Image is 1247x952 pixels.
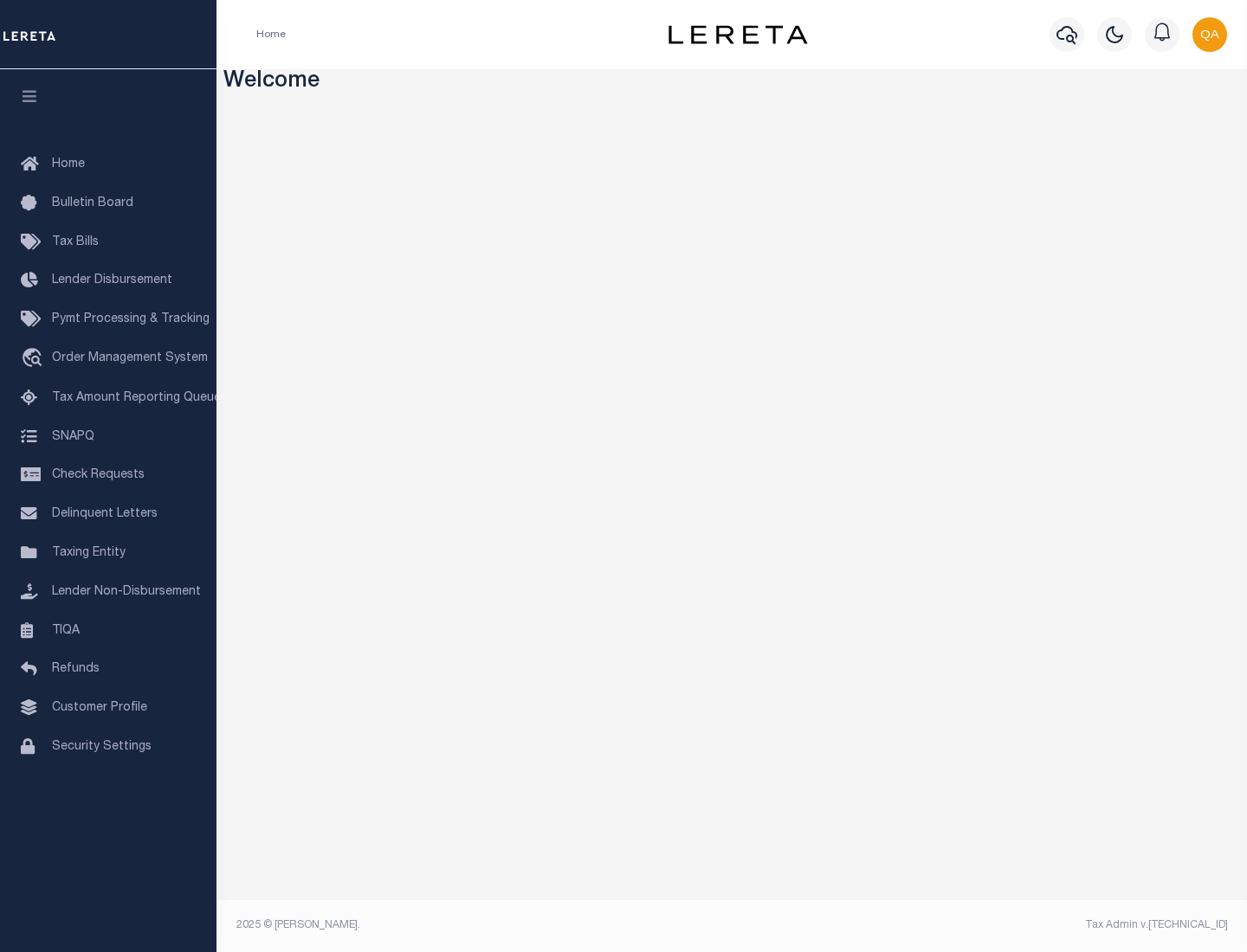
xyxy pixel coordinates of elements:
h3: Welcome [223,69,1241,96]
span: Delinquent Letters [52,508,158,520]
span: Check Requests [52,469,145,481]
span: Taxing Entity [52,547,126,559]
span: Lender Non-Disbursement [52,586,201,598]
span: SNAPQ [52,430,94,442]
span: Tax Amount Reporting Queue [52,392,221,404]
img: logo-dark.svg [669,25,807,44]
span: Pymt Processing & Tracking [52,313,210,325]
li: Home [256,27,286,42]
div: 2025 © [PERSON_NAME]. [223,917,733,933]
span: Tax Bills [52,236,99,248]
span: Bulletin Board [52,197,133,209]
span: Refunds [52,663,100,675]
span: Lender Disbursement [52,274,172,286]
img: svg+xml;base64,PHN2ZyB4bWxucz0iaHR0cDovL3d3dy53My5vcmcvMjAwMC9zdmciIHBvaW50ZXItZXZlbnRzPSJub25lIi... [1192,17,1227,52]
span: Home [52,158,85,170]
span: TIQA [52,624,80,636]
span: Order Management System [52,352,208,364]
span: Security Settings [52,741,152,753]
div: Tax Admin v.[TECHNICAL_ID] [745,917,1228,933]
i: travel_explore [21,348,48,370]
span: Customer Profile [52,702,147,714]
